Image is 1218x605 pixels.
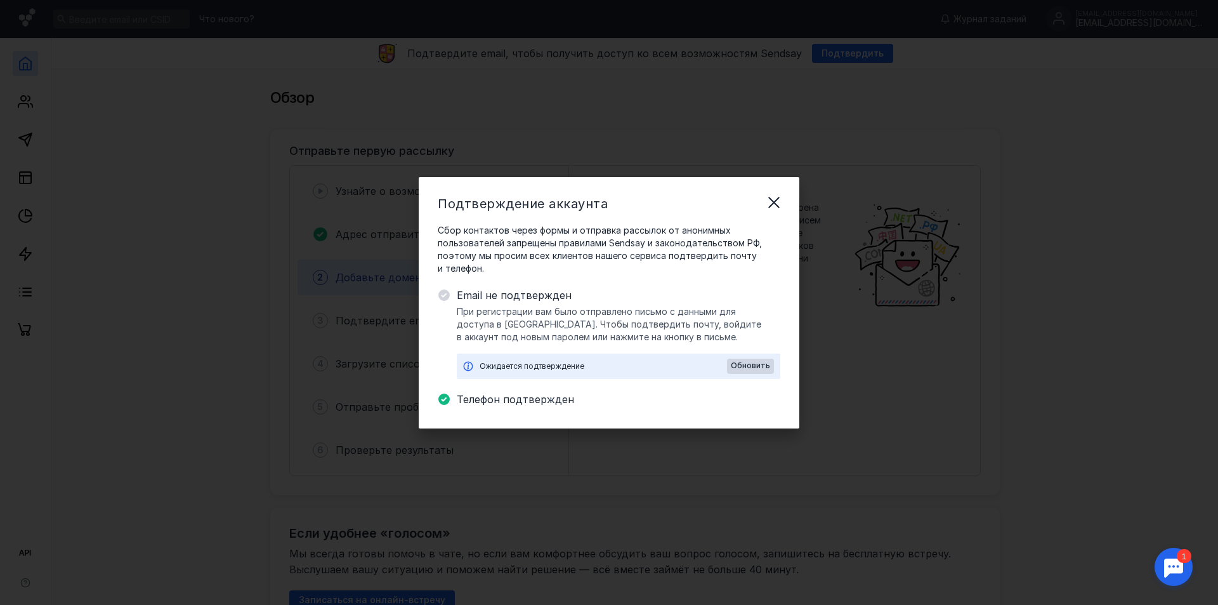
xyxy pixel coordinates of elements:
span: Email не подтвержден [457,288,780,303]
span: Телефон подтвержден [457,392,780,407]
div: 1 [29,8,43,22]
div: Ожидается подтверждение [480,360,727,373]
span: Обновить [731,361,770,370]
span: Подтверждение аккаунта [438,196,608,211]
span: При регистрации вам было отправлено письмо с данными для доступа в [GEOGRAPHIC_DATA]. Чтобы подтв... [457,305,780,343]
span: Сбор контактов через формы и отправка рассылок от анонимных пользователей запрещены правилами Sen... [438,224,780,275]
button: Обновить [727,359,774,374]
